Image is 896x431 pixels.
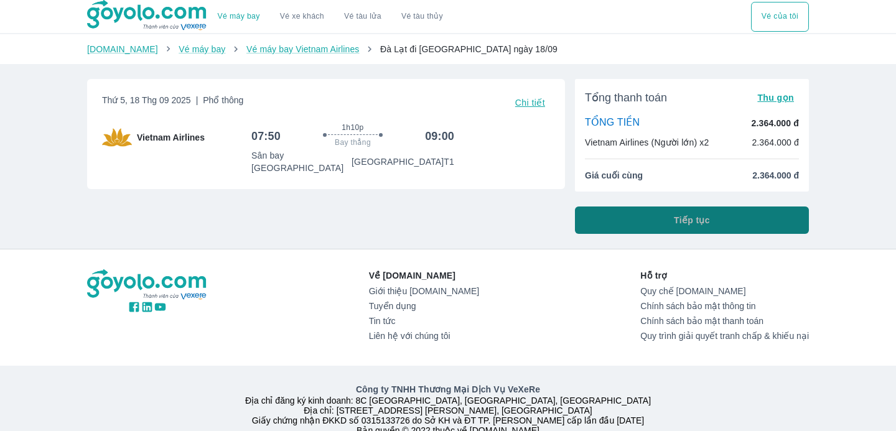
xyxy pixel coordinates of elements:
h6: 09:00 [425,129,454,144]
span: Giá cuối cùng [585,169,643,182]
button: Vé tàu thủy [391,2,453,32]
span: Chi tiết [515,98,545,108]
a: Vé máy bay [179,44,225,54]
p: Hỗ trợ [640,269,809,282]
a: Vé máy bay Vietnam Airlines [246,44,360,54]
a: Chính sách bảo mật thanh toán [640,316,809,326]
a: Chính sách bảo mật thông tin [640,301,809,311]
h6: 07:50 [251,129,281,144]
span: 2.364.000 đ [752,169,799,182]
p: 2.364.000 đ [752,136,799,149]
button: Vé của tôi [751,2,809,32]
button: Tiếp tục [575,206,809,234]
span: | [196,95,198,105]
button: Chi tiết [510,94,550,111]
p: [GEOGRAPHIC_DATA] T1 [352,155,454,168]
span: Phổ thông [203,95,243,105]
p: Về [DOMAIN_NAME] [369,269,479,282]
a: [DOMAIN_NAME] [87,44,158,54]
a: Vé máy bay [218,12,260,21]
p: Sân bay [GEOGRAPHIC_DATA] [251,149,352,174]
nav: breadcrumb [87,43,809,55]
div: choose transportation mode [208,2,453,32]
a: Tin tức [369,316,479,326]
a: Giới thiệu [DOMAIN_NAME] [369,286,479,296]
a: Quy chế [DOMAIN_NAME] [640,286,809,296]
p: TỔNG TIỀN [585,116,640,130]
span: Đà Lạt đi [GEOGRAPHIC_DATA] ngày 18/09 [380,44,558,54]
a: Vé xe khách [280,12,324,21]
span: 1h10p [342,123,363,132]
div: choose transportation mode [751,2,809,32]
a: Vé tàu lửa [334,2,391,32]
p: Vietnam Airlines (Người lớn) x2 [585,136,709,149]
img: logo [87,269,208,300]
p: 2.364.000 đ [752,117,799,129]
p: Công ty TNHH Thương Mại Dịch Vụ VeXeRe [90,383,806,396]
a: Tuyển dụng [369,301,479,311]
span: Tiếp tục [674,214,710,226]
span: Bay thẳng [335,137,371,147]
span: Thu gọn [757,93,794,103]
span: Thứ 5, 18 Thg 09 2025 [102,94,243,111]
a: Liên hệ với chúng tôi [369,331,479,341]
button: Thu gọn [752,89,799,106]
span: Tổng thanh toán [585,90,667,105]
span: Vietnam Airlines [137,131,205,144]
a: Quy trình giải quyết tranh chấp & khiếu nại [640,331,809,341]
